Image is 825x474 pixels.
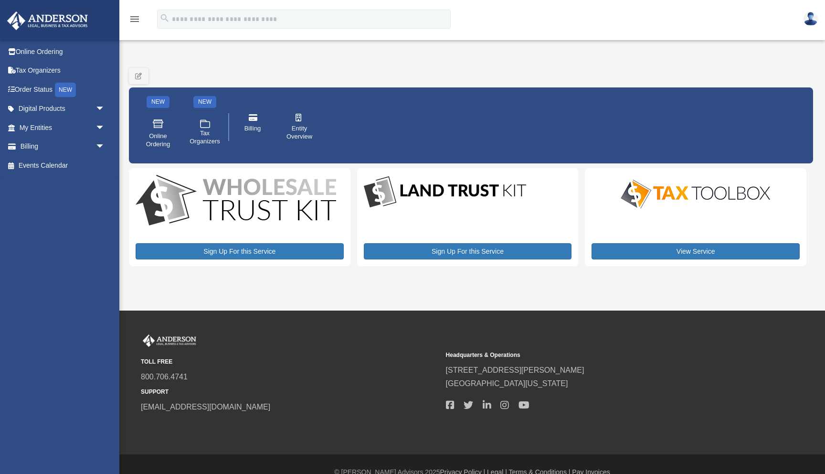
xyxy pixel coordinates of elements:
img: User Pic [804,12,818,26]
img: WS-Trust-Kit-lgo-1.jpg [136,175,336,228]
a: [STREET_ADDRESS][PERSON_NAME] [446,366,584,374]
a: Billing [233,107,273,147]
small: SUPPORT [141,387,439,397]
a: Sign Up For this Service [364,243,572,259]
i: search [159,13,170,23]
a: Tax Organizers [7,61,119,80]
a: View Service [592,243,800,259]
span: arrow_drop_down [95,99,115,119]
div: NEW [193,96,216,108]
i: menu [129,13,140,25]
div: NEW [55,83,76,97]
span: Entity Overview [286,125,313,141]
a: menu [129,17,140,25]
img: LandTrust_lgo-1.jpg [364,175,526,210]
a: 800.706.4741 [141,373,188,381]
img: Anderson Advisors Platinum Portal [141,334,198,347]
small: Headquarters & Operations [446,350,744,360]
img: Anderson Advisors Platinum Portal [4,11,91,30]
span: arrow_drop_down [95,137,115,157]
a: Order StatusNEW [7,80,119,99]
span: Tax Organizers [190,129,220,146]
span: Billing [244,125,261,133]
span: arrow_drop_down [95,118,115,138]
a: Sign Up For this Service [136,243,344,259]
a: Digital Productsarrow_drop_down [7,99,115,118]
a: Entity Overview [279,107,319,147]
a: [EMAIL_ADDRESS][DOMAIN_NAME] [141,403,270,411]
a: [GEOGRAPHIC_DATA][US_STATE] [446,379,568,388]
a: My Entitiesarrow_drop_down [7,118,119,137]
a: Events Calendar [7,156,119,175]
a: Billingarrow_drop_down [7,137,119,156]
a: Online Ordering [7,42,119,61]
div: NEW [147,96,169,108]
a: Online Ordering [138,111,178,155]
small: TOLL FREE [141,357,439,367]
span: Online Ordering [145,132,171,149]
a: Tax Organizers [185,111,225,155]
